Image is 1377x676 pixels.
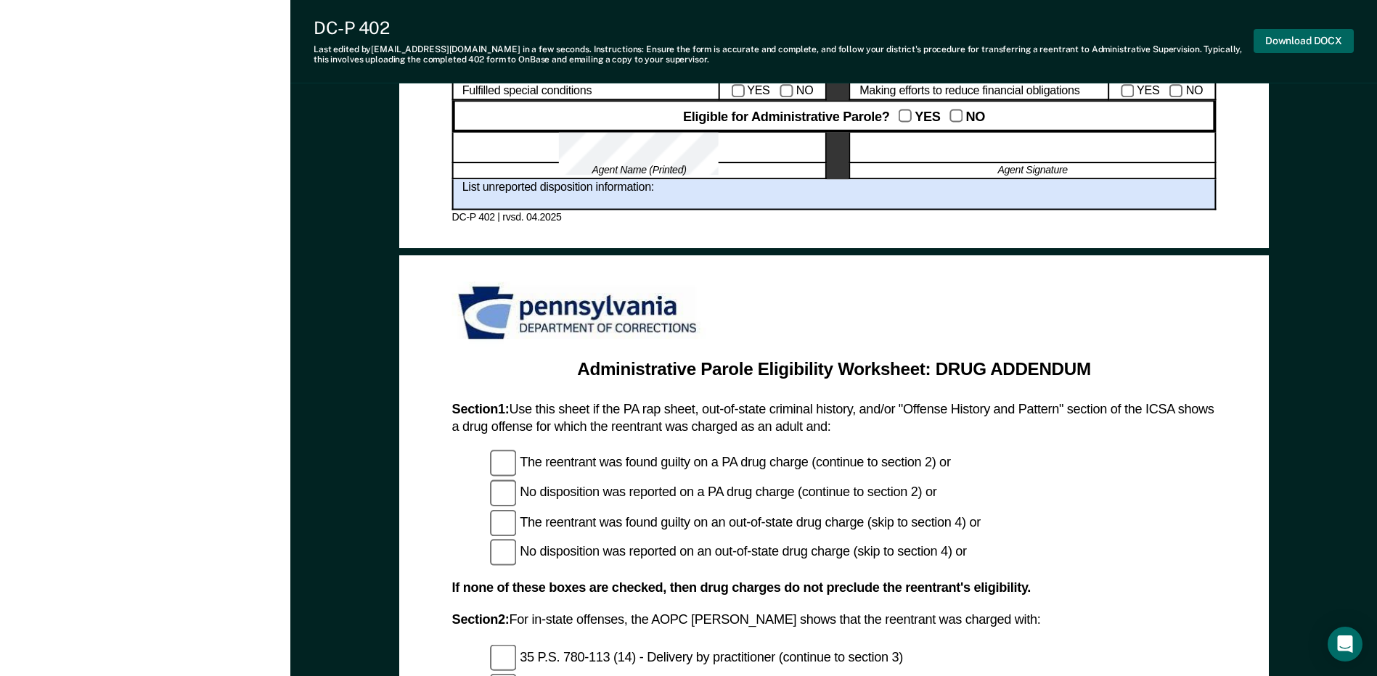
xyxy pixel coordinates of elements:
[719,83,826,101] div: YES NO
[464,358,1204,381] div: Administrative Parole Eligibility Worksheet: DRUG ADDENDUM
[451,101,1216,132] div: Eligible for Administrative Parole? YES NO
[490,450,1216,477] div: The reentrant was found guilty on a PA drug charge (continue to section 2) or
[490,643,1216,669] div: 35 P.S. 780-113 (14) - Delivery by practitioner (continue to section 3)
[523,44,589,54] span: in a few seconds
[451,611,509,626] b: Section 2 :
[314,44,1254,65] div: Last edited by [EMAIL_ADDRESS][DOMAIN_NAME] . Instructions: Ensure the form is accurate and compl...
[849,163,1216,179] div: Agent Signature
[490,538,1216,564] div: No disposition was reported on an out-of-state drug charge (skip to section 4) or
[451,83,719,101] div: Fulfilled special conditions
[451,281,708,346] img: PDOC Logo
[1109,83,1216,101] div: YES NO
[314,17,1254,38] div: DC-P 402
[1328,627,1362,661] div: Open Intercom Messenger
[490,479,1216,506] div: No disposition was reported on a PA drug charge (continue to section 2) or
[490,509,1216,535] div: The reentrant was found guilty on an out-of-state drug charge (skip to section 4) or
[451,611,1216,629] div: For in-state offenses, the AOPC [PERSON_NAME] shows that the reentrant was charged with:
[849,83,1109,101] div: Making efforts to reduce financial obligations
[451,580,1216,597] div: If none of these boxes are checked, then drug charges do not preclude the reentrant's eligibility.
[451,401,1216,435] div: Use this sheet if the PA rap sheet, out-of-state criminal history, and/or "Offense History and Pa...
[1254,29,1354,53] button: Download DOCX
[451,401,509,416] b: Section 1 :
[451,179,1216,210] div: List unreported disposition information:
[451,163,826,179] div: Agent Name (Printed)
[451,210,1216,223] div: DC-P 402 | rvsd. 04.2025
